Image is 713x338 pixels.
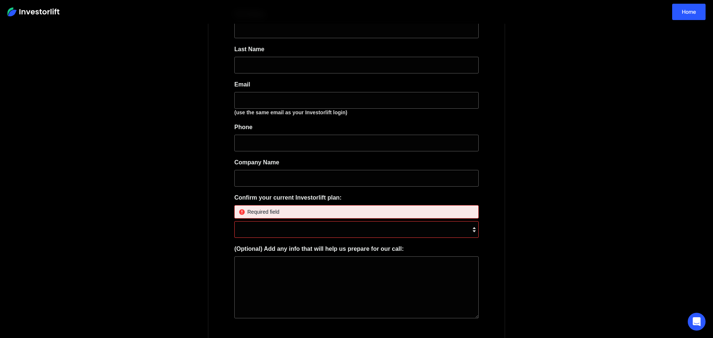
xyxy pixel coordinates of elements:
input: First Name* [234,22,479,38]
span: Company Name [234,159,279,165]
span: (use the same email as your Investorlift login) [234,109,347,115]
span: (Optional) Add any info that will help us prepare for our call: [234,246,404,252]
span: Phone [234,124,253,130]
input: Email*(use the same email as your Investorlift login) [234,92,479,109]
span: Email [234,81,250,88]
textarea: (Optional) Add any info that will help us prepare for our call: [234,256,479,318]
input: Company Name* [234,170,479,187]
div: Required field [247,208,279,216]
div: Open Intercom Messenger [688,313,706,331]
a: Home [672,4,706,20]
span: Confirm your current Investorlift plan: [234,194,342,201]
span: Last Name [234,46,264,52]
input: Phone* [234,135,479,151]
input: Last Name* [234,57,479,73]
select: Confirm your current Investorlift plan:* Required field [234,221,479,238]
